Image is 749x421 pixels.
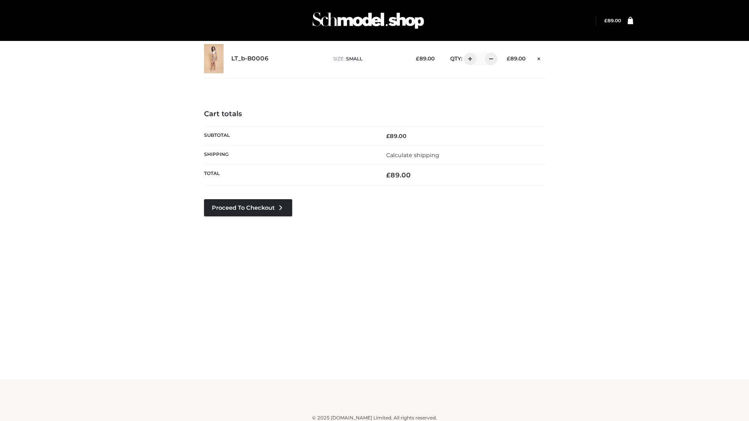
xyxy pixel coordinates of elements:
span: SMALL [346,56,362,62]
bdi: 89.00 [386,133,406,140]
th: Shipping [204,145,374,165]
span: £ [507,55,510,62]
a: Calculate shipping [386,152,439,159]
bdi: 89.00 [416,55,435,62]
div: QTY: [442,53,495,65]
img: Schmodel Admin 964 [310,5,427,36]
bdi: 89.00 [507,55,525,62]
p: size : [333,55,404,62]
span: £ [416,55,419,62]
a: Remove this item [533,53,545,63]
th: Subtotal [204,126,374,145]
th: Total [204,165,374,186]
span: £ [386,171,390,179]
h4: Cart totals [204,110,545,119]
span: £ [604,18,607,23]
bdi: 89.00 [604,18,621,23]
bdi: 89.00 [386,171,411,179]
a: Proceed to Checkout [204,199,292,216]
span: £ [386,133,390,140]
a: £89.00 [604,18,621,23]
a: LT_b-B0006 [231,55,269,62]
